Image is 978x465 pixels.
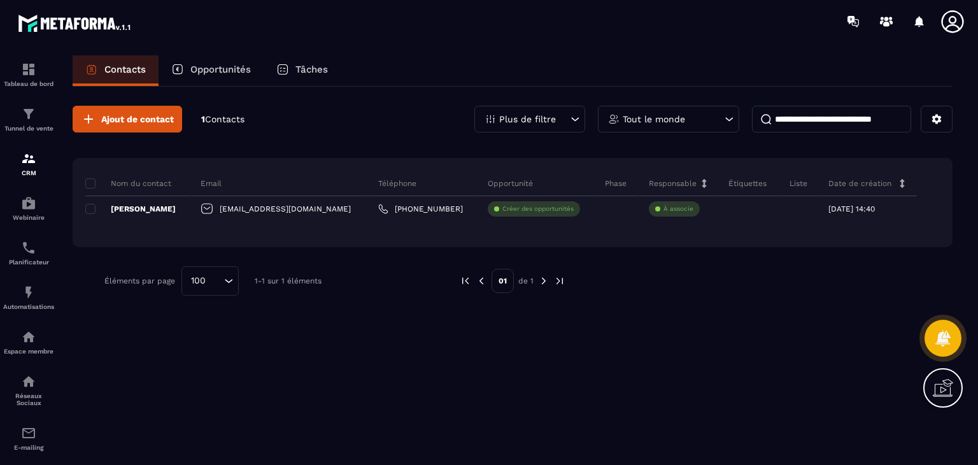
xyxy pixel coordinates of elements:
a: Contacts [73,55,159,86]
p: Tâches [295,64,328,75]
p: Webinaire [3,214,54,221]
p: À associe [663,204,693,213]
p: Tunnel de vente [3,125,54,132]
p: Étiquettes [728,178,767,189]
p: Espace membre [3,348,54,355]
p: Responsable [649,178,697,189]
img: prev [476,275,487,287]
img: automations [21,329,36,345]
a: Opportunités [159,55,264,86]
span: 100 [187,274,210,288]
a: formationformationTableau de bord [3,52,54,97]
a: schedulerschedulerPlanificateur [3,231,54,275]
p: Automatisations [3,303,54,310]
p: Liste [790,178,807,189]
div: Search for option [181,266,239,296]
img: next [554,275,565,287]
span: Contacts [205,114,244,124]
a: automationsautomationsEspace membre [3,320,54,364]
p: Créer des opportunités [502,204,574,213]
p: [PERSON_NAME] [85,204,176,214]
p: Date de création [828,178,891,189]
img: automations [21,285,36,300]
p: Éléments par page [104,276,175,285]
p: Opportunités [190,64,251,75]
p: Plus de filtre [499,115,556,124]
a: emailemailE-mailing [3,416,54,461]
p: Tableau de bord [3,80,54,87]
p: Planificateur [3,259,54,266]
p: CRM [3,169,54,176]
p: de 1 [518,276,534,286]
a: formationformationCRM [3,141,54,186]
img: social-network [21,374,36,389]
a: automationsautomationsWebinaire [3,186,54,231]
p: Nom du contact [85,178,171,189]
img: formation [21,62,36,77]
p: 01 [492,269,514,293]
p: Phase [605,178,627,189]
a: Tâches [264,55,341,86]
img: logo [18,11,132,34]
p: Email [201,178,222,189]
p: Téléphone [378,178,416,189]
img: email [21,426,36,441]
p: [DATE] 14:40 [828,204,875,213]
p: Réseaux Sociaux [3,392,54,406]
img: automations [21,196,36,211]
a: [PHONE_NUMBER] [378,204,463,214]
p: Contacts [104,64,146,75]
a: automationsautomationsAutomatisations [3,275,54,320]
span: Ajout de contact [101,113,174,125]
img: formation [21,151,36,166]
a: social-networksocial-networkRéseaux Sociaux [3,364,54,416]
p: 1-1 sur 1 éléments [255,276,322,285]
a: formationformationTunnel de vente [3,97,54,141]
img: formation [21,106,36,122]
img: scheduler [21,240,36,255]
img: next [538,275,549,287]
p: E-mailing [3,444,54,451]
img: prev [460,275,471,287]
p: Tout le monde [623,115,685,124]
input: Search for option [210,274,221,288]
p: 1 [201,113,244,125]
button: Ajout de contact [73,106,182,132]
p: Opportunité [488,178,533,189]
